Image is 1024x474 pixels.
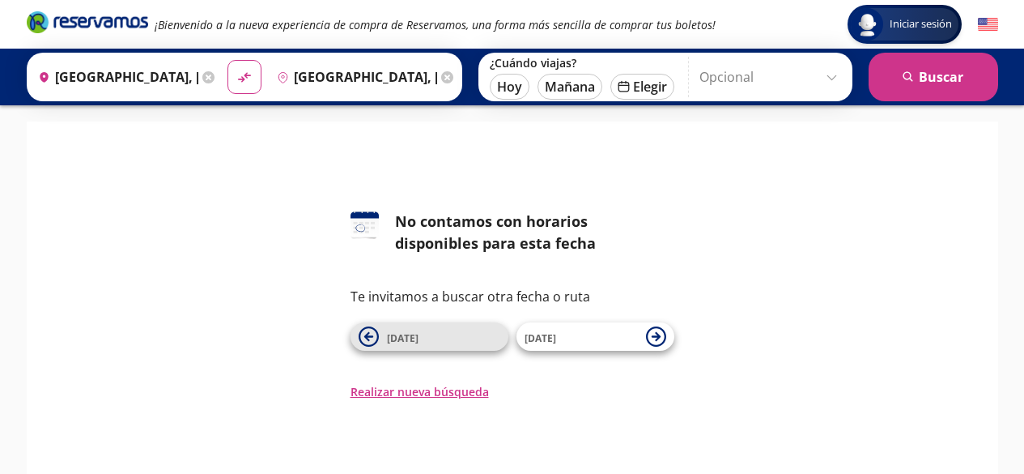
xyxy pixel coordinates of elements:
i: Brand Logo [27,10,148,34]
div: No contamos con horarios disponibles para esta fecha [395,211,674,254]
p: Te invitamos a buscar otra fecha o ruta [351,287,674,306]
span: Iniciar sesión [883,16,958,32]
button: Realizar nueva búsqueda [351,383,489,400]
span: [DATE] [525,331,556,345]
button: [DATE] [351,322,508,351]
input: Buscar Origen [32,57,198,97]
button: Hoy [490,74,529,100]
em: ¡Bienvenido a la nueva experiencia de compra de Reservamos, una forma más sencilla de comprar tus... [155,17,716,32]
a: Brand Logo [27,10,148,39]
button: Buscar [869,53,998,101]
input: Buscar Destino [270,57,437,97]
button: Mañana [537,74,602,100]
button: [DATE] [516,322,674,351]
input: Opcional [699,57,844,97]
label: ¿Cuándo viajas? [490,55,674,70]
button: Elegir [610,74,674,100]
button: English [978,15,998,35]
span: [DATE] [387,331,419,345]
